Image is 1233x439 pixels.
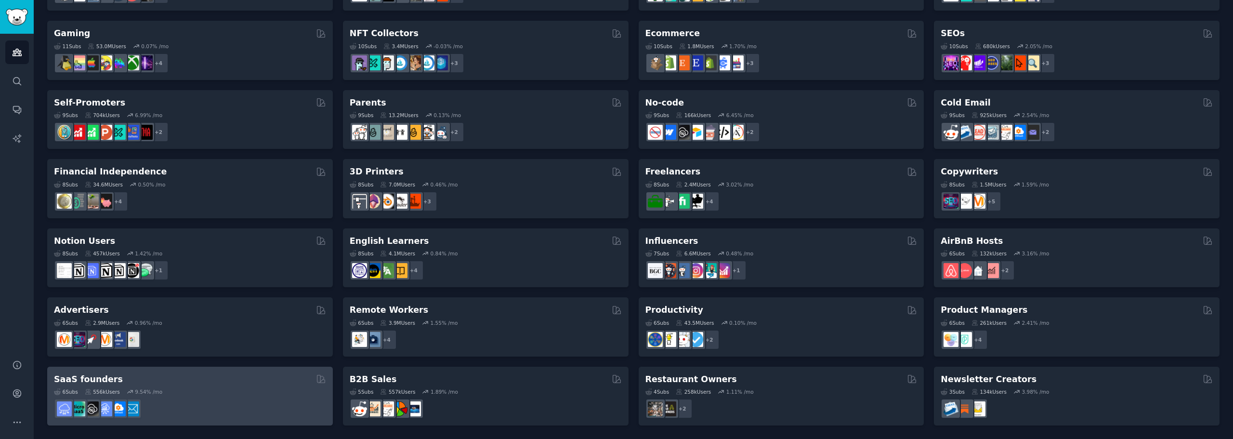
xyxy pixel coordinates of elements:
[699,330,720,350] div: + 2
[433,125,448,140] img: Parents
[1022,388,1049,395] div: 3.98 % /mo
[84,263,99,278] img: FreeNotionTemplates
[941,97,990,109] h2: Cold Email
[984,55,999,70] img: SEO_cases
[661,125,676,140] img: webflow
[352,263,367,278] img: languagelearning
[406,125,421,140] img: NewParents
[1024,125,1039,140] img: EmailOutreach
[971,112,1007,119] div: 925k Users
[352,55,367,70] img: NFTExchange
[676,388,711,395] div: 258k Users
[968,330,988,350] div: + 4
[1035,53,1055,73] div: + 3
[941,304,1027,316] h2: Product Managers
[431,181,458,188] div: 0.46 % /mo
[941,27,965,40] h2: SEOs
[108,191,128,212] div: + 4
[444,53,464,73] div: + 3
[971,125,985,140] img: LeadGeneration
[971,250,1007,257] div: 132k Users
[1025,43,1052,50] div: 2.05 % /mo
[70,194,85,209] img: FinancialPlanning
[54,112,78,119] div: 9 Sub s
[944,194,958,209] img: SEO
[726,250,753,257] div: 0.48 % /mo
[997,55,1012,70] img: Local_SEO
[57,332,72,347] img: marketing
[1011,55,1026,70] img: GoogleSearchConsole
[645,27,700,40] h2: Ecommerce
[54,319,78,326] div: 6 Sub s
[676,181,711,188] div: 2.4M Users
[404,260,424,280] div: + 4
[729,125,744,140] img: Adalo
[420,125,434,140] img: parentsofmultiples
[944,401,958,416] img: Emailmarketing
[702,125,717,140] img: nocodelowcode
[352,194,367,209] img: 3Dprinting
[740,53,760,73] div: + 3
[350,250,374,257] div: 8 Sub s
[135,388,162,395] div: 9.54 % /mo
[57,194,72,209] img: UKPersonalFinance
[729,319,757,326] div: 0.10 % /mo
[702,55,717,70] img: reviewmyshopify
[941,319,965,326] div: 6 Sub s
[729,55,744,70] img: ecommerce_growth
[1022,250,1049,257] div: 3.16 % /mo
[715,263,730,278] img: InstagramGrowthTips
[111,125,126,140] img: alphaandbetausers
[1011,125,1026,140] img: B2BSaaS
[85,388,120,395] div: 556k Users
[111,263,126,278] img: AskNotion
[350,27,419,40] h2: NFT Collectors
[971,401,985,416] img: Newsletters
[366,263,380,278] img: EnglishLearning
[393,263,407,278] img: LearnEnglishOnReddit
[648,401,663,416] img: restaurantowners
[971,181,1007,188] div: 1.5M Users
[957,263,972,278] img: AirBnBHosts
[85,112,120,119] div: 704k Users
[350,373,397,386] h2: B2B Sales
[981,191,1001,212] div: + 5
[111,401,126,416] img: B2BSaaS
[84,55,99,70] img: macgaming
[957,332,972,347] img: ProductMgmt
[661,332,676,347] img: lifehacks
[84,125,99,140] img: selfpromotion
[688,332,703,347] img: getdisciplined
[148,122,169,142] div: + 2
[984,125,999,140] img: coldemail
[350,388,374,395] div: 5 Sub s
[70,332,85,347] img: SEO
[57,263,72,278] img: Notiontemplates
[57,125,72,140] img: AppIdeas
[941,388,965,395] div: 3 Sub s
[124,401,139,416] img: SaaS_Email_Marketing
[420,55,434,70] img: OpenseaMarket
[675,194,690,209] img: Fiverr
[85,250,120,257] div: 457k Users
[995,260,1015,280] div: + 2
[971,319,1007,326] div: 261k Users
[645,304,703,316] h2: Productivity
[393,125,407,140] img: toddlers
[54,250,78,257] div: 8 Sub s
[366,125,380,140] img: SingleParents
[350,304,428,316] h2: Remote Workers
[675,125,690,140] img: NoCodeSaaS
[688,125,703,140] img: Airtable
[84,194,99,209] img: Fire
[944,55,958,70] img: SEO_Digital_Marketing
[138,125,153,140] img: TestMyApp
[645,43,672,50] div: 10 Sub s
[941,43,968,50] div: 10 Sub s
[138,55,153,70] img: TwitchStreaming
[957,194,972,209] img: KeepWriting
[444,122,464,142] div: + 2
[433,112,461,119] div: 0.13 % /mo
[148,53,169,73] div: + 4
[944,332,958,347] img: ProductManagement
